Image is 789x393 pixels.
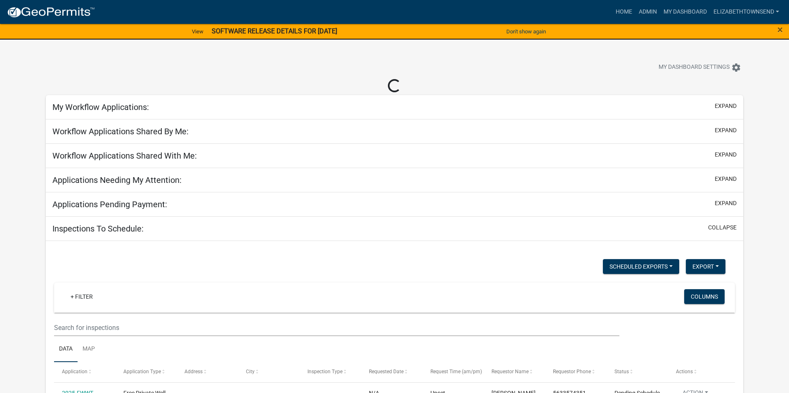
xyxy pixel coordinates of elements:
[715,102,737,110] button: expand
[635,4,660,20] a: Admin
[54,319,620,336] input: Search for inspections
[612,4,635,20] a: Home
[54,336,78,363] a: Data
[545,362,607,382] datatable-header-cell: Requestor Phone
[708,223,737,232] button: collapse
[777,24,783,35] span: ×
[184,369,203,374] span: Address
[189,25,207,38] a: View
[715,175,737,183] button: expand
[676,369,693,374] span: Actions
[686,259,725,274] button: Export
[123,369,161,374] span: Application Type
[54,362,116,382] datatable-header-cell: Application
[212,27,337,35] strong: SOFTWARE RELEASE DETAILS FOR [DATE]
[659,63,730,73] span: My Dashboard Settings
[78,336,100,363] a: Map
[115,362,177,382] datatable-header-cell: Application Type
[369,369,404,374] span: Requested Date
[177,362,238,382] datatable-header-cell: Address
[777,25,783,35] button: Close
[668,362,730,382] datatable-header-cell: Actions
[715,150,737,159] button: expand
[52,199,167,209] h5: Applications Pending Payment:
[715,199,737,208] button: expand
[238,362,300,382] datatable-header-cell: City
[503,25,549,38] button: Don't show again
[710,4,782,20] a: ElizabethTownsend
[660,4,710,20] a: My Dashboard
[430,369,482,374] span: Request Time (am/pm)
[246,369,255,374] span: City
[300,362,361,382] datatable-header-cell: Inspection Type
[684,289,725,304] button: Columns
[52,102,149,112] h5: My Workflow Applications:
[603,259,679,274] button: Scheduled Exports
[361,362,423,382] datatable-header-cell: Requested Date
[52,175,182,185] h5: Applications Needing My Attention:
[52,224,144,234] h5: Inspections To Schedule:
[715,126,737,135] button: expand
[553,369,591,374] span: Requestor Phone
[607,362,668,382] datatable-header-cell: Status
[491,369,529,374] span: Requestor Name
[307,369,343,374] span: Inspection Type
[52,126,189,136] h5: Workflow Applications Shared By Me:
[64,289,99,304] a: + Filter
[62,369,87,374] span: Application
[484,362,545,382] datatable-header-cell: Requestor Name
[614,369,629,374] span: Status
[52,151,197,161] h5: Workflow Applications Shared With Me:
[652,59,748,75] button: My Dashboard Settingssettings
[422,362,484,382] datatable-header-cell: Request Time (am/pm)
[731,63,741,73] i: settings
